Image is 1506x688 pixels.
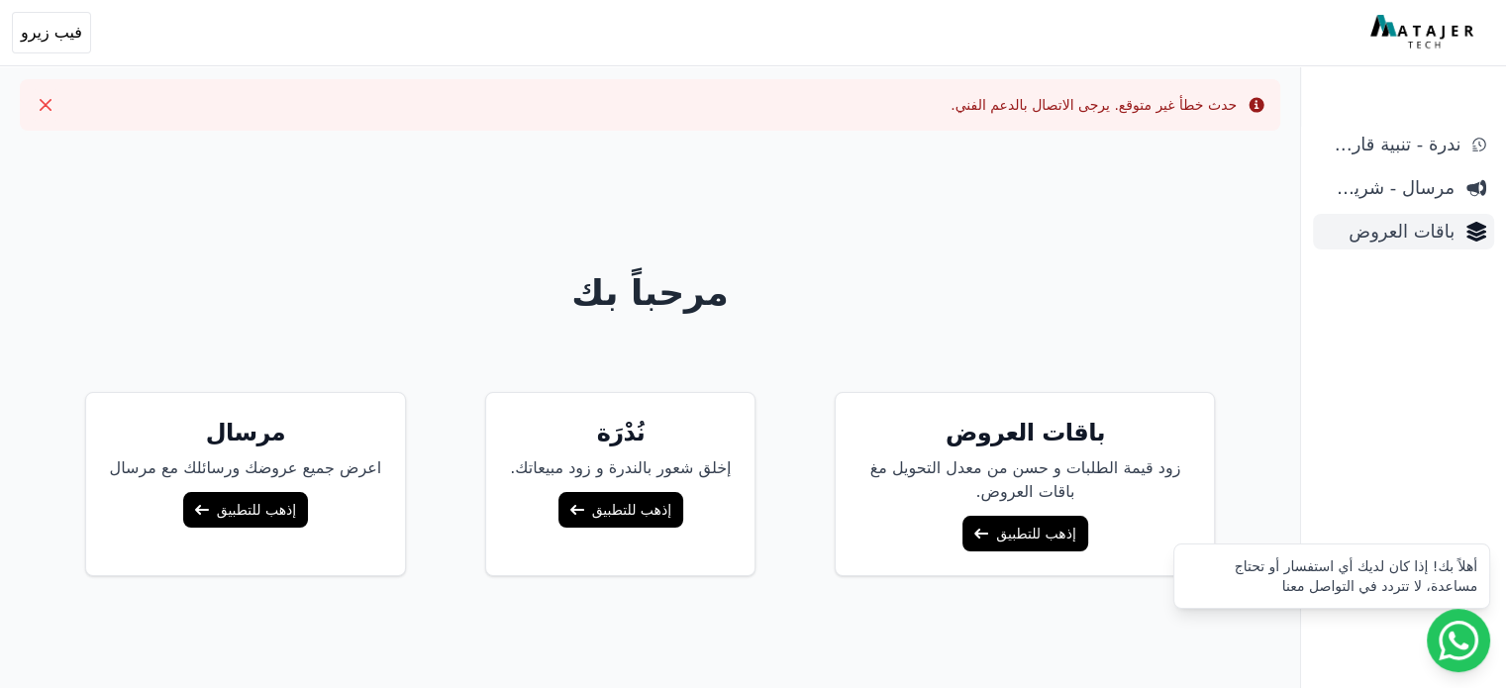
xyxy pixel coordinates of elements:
[1186,556,1477,596] div: أهلاً بك! إذا كان لديك أي استفسار أو تحتاج مساعدة، لا تتردد في التواصل معنا
[962,516,1087,551] a: إذهب للتطبيق
[859,417,1190,448] h5: باقات العروض
[1370,15,1478,50] img: MatajerTech Logo
[30,89,61,121] button: Close
[510,417,731,448] h5: نُدْرَة
[1321,218,1455,246] span: باقات العروض
[951,95,1237,115] div: حدث خطأ غير متوقع. يرجى الاتصال بالدعم الفني.
[110,417,382,448] h5: مرسال
[1321,174,1455,202] span: مرسال - شريط دعاية
[859,456,1190,504] p: زود قيمة الطلبات و حسن من معدل التحويل مغ باقات العروض.
[183,492,308,528] a: إذهب للتطبيق
[558,492,683,528] a: إذهب للتطبيق
[12,12,91,53] button: فيب زيرو
[17,273,1284,313] h1: مرحباً بك
[510,456,731,480] p: إخلق شعور بالندرة و زود مبيعاتك.
[21,21,82,45] span: فيب زيرو
[110,456,382,480] p: اعرض جميع عروضك ورسائلك مع مرسال
[1321,131,1460,158] span: ندرة - تنبية قارب علي النفاذ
